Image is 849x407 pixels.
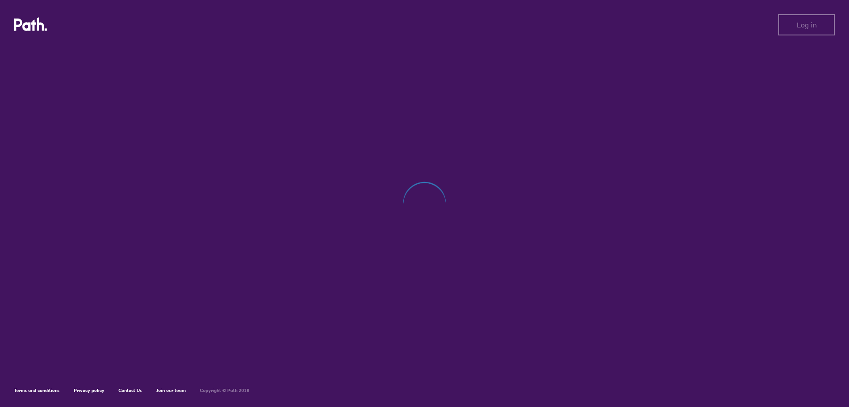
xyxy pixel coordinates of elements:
[778,14,835,35] button: Log in
[156,388,186,393] a: Join our team
[14,388,60,393] a: Terms and conditions
[797,21,817,29] span: Log in
[74,388,104,393] a: Privacy policy
[119,388,142,393] a: Contact Us
[200,388,249,393] h6: Copyright © Path 2018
